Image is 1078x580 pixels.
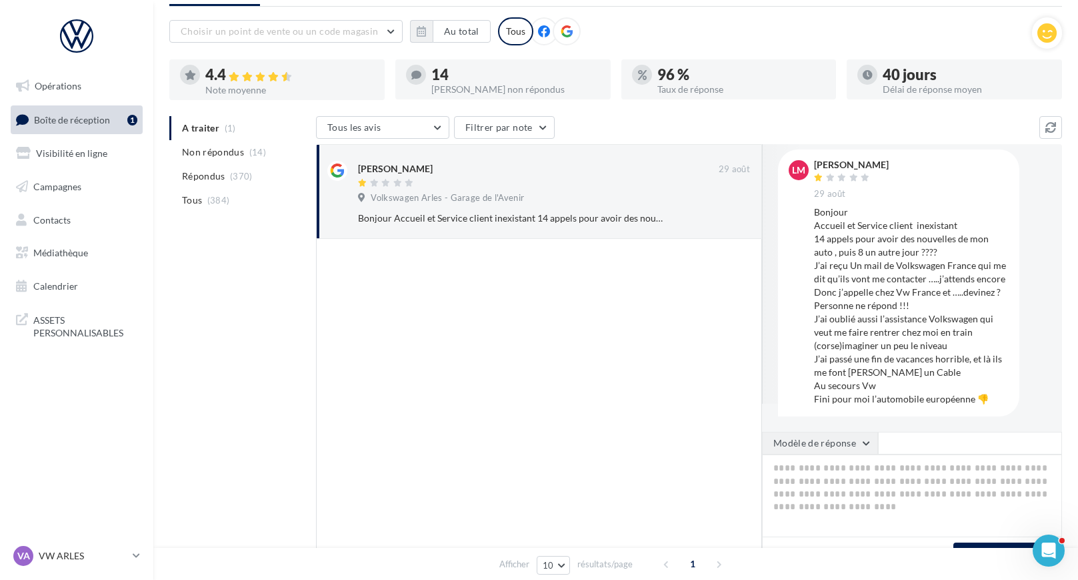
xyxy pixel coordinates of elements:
[169,20,403,43] button: Choisir un point de vente ou un code magasin
[410,20,491,43] button: Au total
[36,148,107,159] span: Visibilité en ligne
[205,85,374,95] div: Note moyenne
[33,311,137,340] span: ASSETS PERSONNALISABLES
[182,194,202,207] span: Tous
[35,80,81,91] span: Opérations
[8,105,145,134] a: Boîte de réception1
[682,553,703,575] span: 1
[39,549,127,563] p: VW ARLES
[814,188,845,200] span: 29 août
[127,115,137,125] div: 1
[498,17,533,45] div: Tous
[719,164,750,176] span: 29 août
[33,280,78,292] span: Calendrier
[207,195,230,206] span: (384)
[537,556,571,575] button: 10
[34,113,110,125] span: Boîte de réception
[230,171,253,182] span: (370)
[358,212,663,225] div: Bonjour Accueil et Service client inexistant 14 appels pour avoir des nouvelles de mon auto , pui...
[883,67,1051,82] div: 40 jours
[1033,535,1065,567] iframe: Intercom live chat
[8,272,145,300] a: Calendrier
[433,20,491,43] button: Au total
[17,549,30,563] span: VA
[814,160,889,170] div: [PERSON_NAME]
[182,170,225,183] span: Répondus
[792,164,805,177] span: LM
[454,116,555,139] button: Filtrer par note
[431,67,600,82] div: 14
[249,147,266,158] span: (14)
[814,206,1009,406] div: Bonjour Accueil et Service client inexistant 14 appels pour avoir des nouvelles de mon auto , pui...
[181,25,378,37] span: Choisir un point de vente ou un code magasin
[883,85,1051,94] div: Délai de réponse moyen
[11,543,143,569] a: VA VW ARLES
[8,306,145,345] a: ASSETS PERSONNALISABLES
[33,247,88,258] span: Médiathèque
[762,432,878,455] button: Modèle de réponse
[327,121,381,133] span: Tous les avis
[316,116,449,139] button: Tous les avis
[953,543,1056,565] button: Poster ma réponse
[499,558,529,571] span: Afficher
[8,139,145,168] a: Visibilité en ligne
[577,558,633,571] span: résultats/page
[8,239,145,267] a: Médiathèque
[657,67,826,82] div: 96 %
[8,206,145,234] a: Contacts
[543,560,554,571] span: 10
[182,146,244,159] span: Non répondus
[657,85,826,94] div: Taux de réponse
[8,72,145,100] a: Opérations
[768,546,882,562] button: Générer une réponse
[8,173,145,201] a: Campagnes
[33,214,71,225] span: Contacts
[205,67,374,83] div: 4.4
[431,85,600,94] div: [PERSON_NAME] non répondus
[358,162,433,176] div: [PERSON_NAME]
[371,192,524,204] span: Volkswagen Arles - Garage de l'Avenir
[33,181,81,192] span: Campagnes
